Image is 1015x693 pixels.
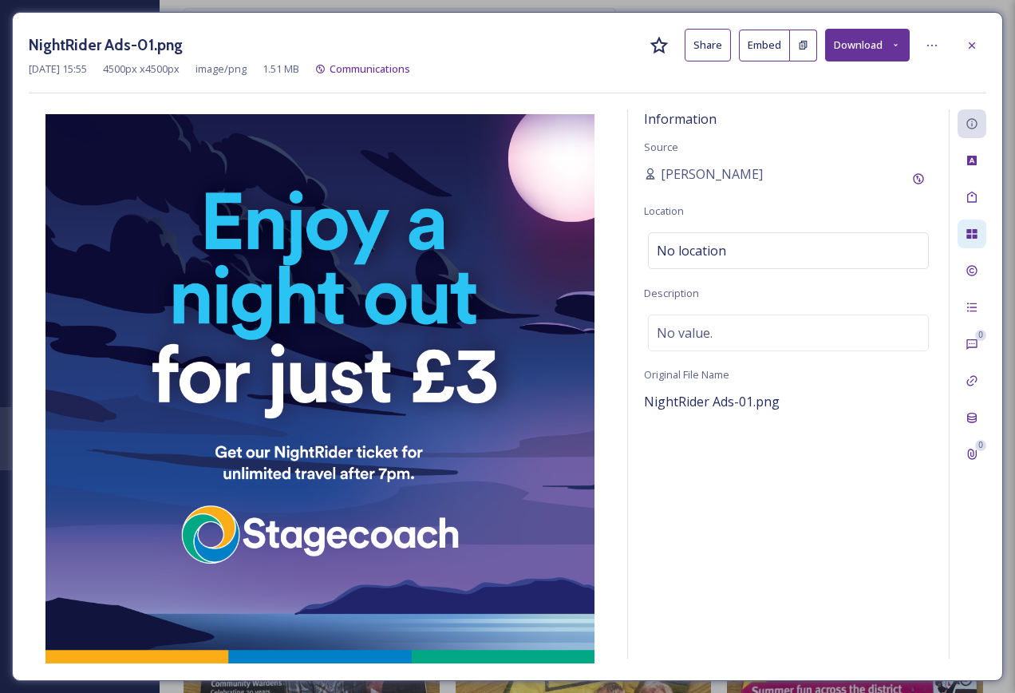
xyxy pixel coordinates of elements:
[685,29,731,61] button: Share
[975,330,986,341] div: 0
[975,440,986,451] div: 0
[195,61,247,77] span: image/png
[330,61,410,76] span: Communications
[103,61,180,77] span: 4500 px x 4500 px
[644,367,729,382] span: Original File Name
[661,164,763,184] span: [PERSON_NAME]
[644,204,684,218] span: Location
[825,29,910,61] button: Download
[263,61,299,77] span: 1.51 MB
[644,286,699,300] span: Description
[739,30,790,61] button: Embed
[644,110,717,128] span: Information
[29,61,87,77] span: [DATE] 15:55
[644,393,780,410] span: NightRider Ads-01.png
[644,140,678,154] span: Source
[657,323,713,343] span: No value.
[657,241,726,260] span: No location
[29,34,183,57] h3: NightRider Ads-01.png
[29,114,611,663] img: NightRider%20Ads-01.png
